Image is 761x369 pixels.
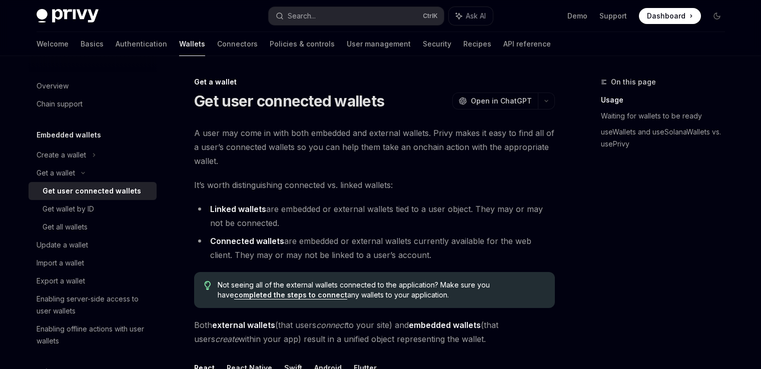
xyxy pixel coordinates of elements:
a: Get wallet by ID [29,200,157,218]
strong: Linked wallets [210,204,266,214]
span: It’s worth distinguishing connected vs. linked wallets: [194,178,555,192]
a: Welcome [37,32,69,56]
a: Security [423,32,451,56]
span: Ask AI [466,11,486,21]
li: are embedded or external wallets currently available for the web client. They may or may not be l... [194,234,555,262]
a: Connectors [217,32,258,56]
a: Usage [601,92,733,108]
a: Get all wallets [29,218,157,236]
h5: Embedded wallets [37,129,101,141]
a: Recipes [463,32,491,56]
div: Search... [288,10,316,22]
span: On this page [611,76,656,88]
div: Get wallet by ID [43,203,94,215]
em: connect [316,320,346,330]
div: Get a wallet [194,77,555,87]
span: A user may come in with both embedded and external wallets. Privy makes it easy to find all of a ... [194,126,555,168]
a: Overview [29,77,157,95]
span: Ctrl K [423,12,438,20]
button: Toggle dark mode [709,8,725,24]
strong: external wallets [212,320,275,330]
div: Chain support [37,98,83,110]
button: Search...CtrlK [269,7,444,25]
a: Authentication [116,32,167,56]
div: Overview [37,80,69,92]
svg: Tip [204,281,211,290]
strong: Connected wallets [210,236,284,246]
div: Get user connected wallets [43,185,141,197]
a: Update a wallet [29,236,157,254]
a: Basics [81,32,104,56]
a: useWallets and useSolanaWallets vs. usePrivy [601,124,733,152]
a: Waiting for wallets to be ready [601,108,733,124]
li: are embedded or external wallets tied to a user object. They may or may not be connected. [194,202,555,230]
div: Export a wallet [37,275,85,287]
div: Enabling server-side access to user wallets [37,293,151,317]
a: Policies & controls [270,32,335,56]
img: dark logo [37,9,99,23]
em: create [215,334,239,344]
a: Dashboard [639,8,701,24]
span: Open in ChatGPT [471,96,532,106]
div: Enabling offline actions with user wallets [37,323,151,347]
a: Enabling offline actions with user wallets [29,320,157,350]
button: Open in ChatGPT [452,92,538,109]
a: Import a wallet [29,254,157,272]
strong: embedded wallets [409,320,481,330]
a: completed the steps to connect [234,290,347,299]
span: Dashboard [647,11,685,21]
div: Get all wallets [43,221,88,233]
div: Import a wallet [37,257,84,269]
a: Demo [567,11,587,21]
a: Enabling server-side access to user wallets [29,290,157,320]
span: Both (that users to your site) and (that users within your app) result in a unified object repres... [194,318,555,346]
a: Support [599,11,627,21]
div: Get a wallet [37,167,75,179]
h1: Get user connected wallets [194,92,385,110]
div: Update a wallet [37,239,88,251]
a: User management [347,32,411,56]
a: Chain support [29,95,157,113]
a: Get user connected wallets [29,182,157,200]
a: API reference [503,32,551,56]
a: Export a wallet [29,272,157,290]
div: Create a wallet [37,149,86,161]
span: Not seeing all of the external wallets connected to the application? Make sure you have any walle... [218,280,544,300]
button: Ask AI [449,7,493,25]
a: Wallets [179,32,205,56]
